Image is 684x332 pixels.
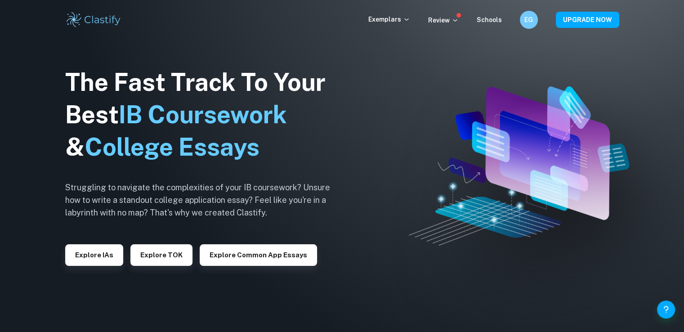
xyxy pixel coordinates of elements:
span: IB Coursework [119,100,287,129]
button: Help and Feedback [657,301,675,319]
img: Clastify logo [65,11,122,29]
h1: The Fast Track To Your Best & [65,66,344,163]
a: Explore TOK [130,250,192,259]
a: Schools [477,16,502,23]
button: Explore IAs [65,244,123,266]
a: Explore Common App essays [200,250,317,259]
button: UPGRADE NOW [556,12,619,28]
a: Explore IAs [65,250,123,259]
p: Exemplars [368,14,410,24]
h6: Struggling to navigate the complexities of your IB coursework? Unsure how to write a standout col... [65,181,344,219]
p: Review [428,15,459,25]
img: Clastify hero [409,86,629,246]
button: Explore Common App essays [200,244,317,266]
button: Explore TOK [130,244,192,266]
span: College Essays [85,133,259,161]
h6: EG [523,15,534,25]
button: EG [520,11,538,29]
